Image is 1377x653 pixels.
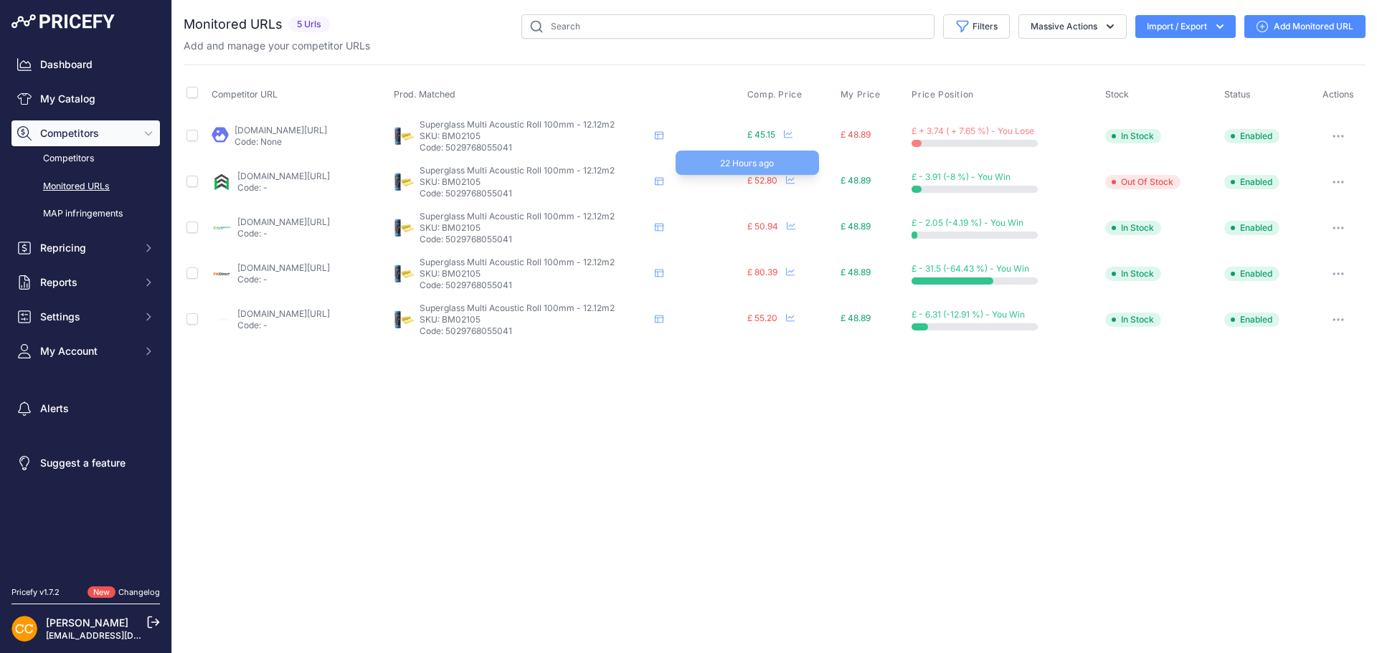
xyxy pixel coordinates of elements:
input: Search [521,14,934,39]
span: Repricing [40,241,134,255]
span: £ 55.20 [747,313,777,323]
span: Competitors [40,126,134,140]
a: [DOMAIN_NAME][URL] [235,125,327,135]
span: £ - 6.31 (-12.91 %) - You Win [912,309,1025,320]
p: Code: 5029768055041 [420,142,649,153]
span: £ 50.94 [747,221,778,232]
span: £ - 3.91 (-8 %) - You Win [912,171,1011,182]
span: Competitor URL [212,89,278,100]
span: My Price [841,89,881,100]
button: Price Position [912,89,976,100]
span: Settings [40,310,134,324]
button: Filters [943,14,1010,39]
span: £ 48.89 [841,313,871,323]
span: £ + 3.74 ( + 7.65 %) - You Lose [912,125,1034,136]
span: Enabled [1224,129,1279,143]
span: £ 80.39 [747,267,777,277]
button: Settings [11,304,160,330]
a: Suggest a feature [11,450,160,476]
span: Enabled [1224,221,1279,235]
span: £ 45.15 [747,129,775,140]
a: Monitored URLs [11,174,160,199]
span: Enabled [1224,313,1279,327]
button: Competitors [11,120,160,146]
span: In Stock [1105,221,1161,235]
a: Changelog [118,587,160,597]
a: My Catalog [11,86,160,112]
span: £ 48.89 [841,175,871,186]
a: Add Monitored URL [1244,15,1366,38]
p: Code: - [237,320,330,331]
span: £ 48.89 [841,267,871,277]
a: [DOMAIN_NAME][URL] [237,171,330,181]
button: My Account [11,338,160,364]
span: Status [1224,89,1251,100]
h2: Monitored URLs [184,14,283,34]
span: Stock [1105,89,1129,100]
p: SKU: BM02105 [420,314,649,325]
a: Competitors [11,146,160,171]
span: My Account [40,344,134,358]
button: Repricing [11,235,160,261]
a: Alerts [11,396,160,421]
span: Enabled [1224,267,1279,281]
a: [PERSON_NAME] [46,616,128,629]
span: Superglass Multi Acoustic Roll 100mm - 12.12m2 [420,302,615,313]
span: £ 52.80 [747,175,777,186]
a: [DOMAIN_NAME][URL] [237,308,330,319]
a: [DOMAIN_NAME][URL] [237,262,330,273]
span: Prod. Matched [394,89,455,100]
span: £ 48.89 [841,221,871,232]
span: Comp. Price [747,89,803,100]
a: MAP infringements [11,201,160,227]
p: Code: 5029768055041 [420,234,649,245]
span: Superglass Multi Acoustic Roll 100mm - 12.12m2 [420,165,615,176]
span: Out Of Stock [1105,175,1180,189]
p: Code: 5029768055041 [420,325,649,337]
nav: Sidebar [11,52,160,569]
p: SKU: BM02105 [420,222,649,234]
span: New [87,586,115,599]
span: £ 48.89 [841,129,871,140]
p: Code: - [237,182,330,194]
p: SKU: BM02105 [420,176,649,188]
p: SKU: BM02105 [420,268,649,280]
button: My Price [841,89,884,100]
span: Superglass Multi Acoustic Roll 100mm - 12.12m2 [420,257,615,267]
span: Superglass Multi Acoustic Roll 100mm - 12.12m2 [420,211,615,221]
span: 22 Hours ago [720,158,774,168]
span: In Stock [1105,267,1161,281]
span: In Stock [1105,313,1161,327]
span: Reports [40,275,134,290]
img: Pricefy Logo [11,14,115,29]
span: Actions [1322,89,1354,100]
button: Massive Actions [1018,14,1127,39]
span: 5 Urls [288,16,330,33]
span: £ - 31.5 (-64.43 %) - You Win [912,263,1029,274]
p: Code: None [235,136,327,148]
button: Import / Export [1135,15,1236,38]
a: [EMAIL_ADDRESS][DOMAIN_NAME] [46,630,196,641]
span: Price Position [912,89,973,100]
p: Code: 5029768055041 [420,188,649,199]
p: Code: - [237,228,330,239]
p: SKU: BM02105 [420,130,649,142]
a: Dashboard [11,52,160,77]
p: Add and manage your competitor URLs [184,39,370,53]
span: In Stock [1105,129,1161,143]
p: Code: 5029768055041 [420,280,649,291]
a: [DOMAIN_NAME][URL] [237,216,330,227]
div: Pricefy v1.7.2 [11,586,60,599]
span: £ - 2.05 (-4.19 %) - You Win [912,217,1023,228]
span: Superglass Multi Acoustic Roll 100mm - 12.12m2 [420,119,615,130]
span: Enabled [1224,175,1279,189]
button: Reports [11,270,160,295]
p: Code: - [237,274,330,285]
button: Comp. Price [747,89,805,100]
